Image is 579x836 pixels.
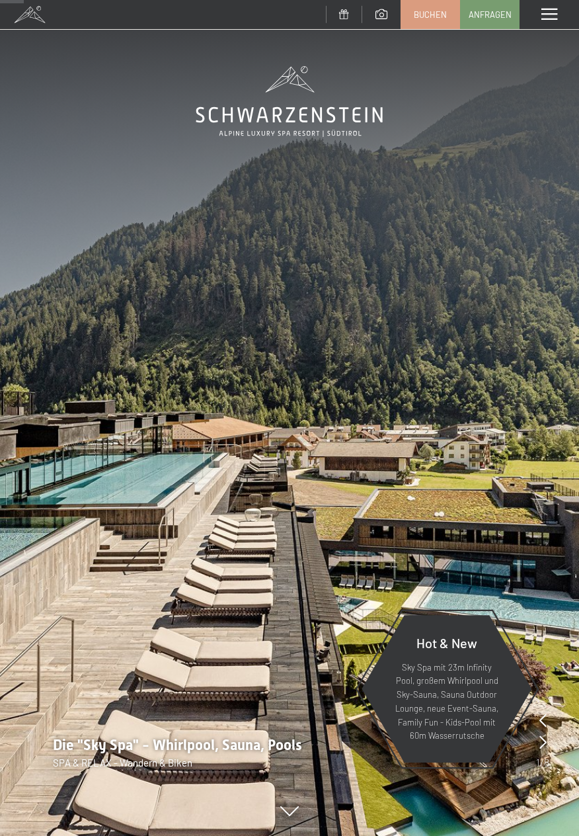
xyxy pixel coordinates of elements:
[416,635,477,651] span: Hot & New
[53,737,302,753] span: Die "Sky Spa" - Whirlpool, Sauna, Pools
[53,757,192,769] span: SPA & RELAX - Wandern & Biken
[540,755,544,770] span: /
[461,1,519,28] a: Anfragen
[536,755,540,770] span: 1
[414,9,447,21] span: Buchen
[401,1,459,28] a: Buchen
[469,9,512,21] span: Anfragen
[544,755,549,770] span: 8
[361,614,533,763] a: Hot & New Sky Spa mit 23m Infinity Pool, großem Whirlpool und Sky-Sauna, Sauna Outdoor Lounge, ne...
[394,661,500,743] p: Sky Spa mit 23m Infinity Pool, großem Whirlpool und Sky-Sauna, Sauna Outdoor Lounge, neue Event-S...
